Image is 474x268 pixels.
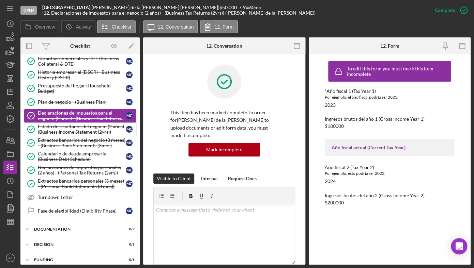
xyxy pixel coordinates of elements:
label: 12. Conversation [158,24,194,30]
div: M C [126,139,133,146]
div: Funding [34,258,118,262]
div: Por ejemplo, esto podría ser 2023. [325,170,454,177]
div: Decision [34,242,118,247]
div: Complete [435,3,455,17]
div: 2023 [325,102,336,108]
div: $200000 [325,200,344,205]
button: Mark Incomplete [188,143,260,156]
button: Checklist [97,20,136,33]
div: Historia empresarial (DSCR) - Business History (DSCR) [38,69,126,80]
div: Estado de resultados del negocio (2 años) (Business Income Statement (2yrs)) [38,124,126,135]
div: *Año fiscal 1 (Tax Year 1) [325,88,454,94]
button: 12. Conversation [143,20,198,33]
label: Activity [76,24,91,30]
a: Plan de negocio - (Business Plan)MC [24,95,136,109]
div: 0 / 3 [122,242,135,247]
div: M C [126,167,133,173]
button: Internal [198,173,221,184]
a: Extractos bancarios del negocio (3 meses) - (Business Bank Statements (3mos)MC [24,136,136,150]
a: Presupuesto del hogar (Household Budget)MC [24,82,136,95]
div: M C [126,71,133,78]
button: Visible to Client [153,173,194,184]
div: 12. Form [380,43,399,49]
a: Declaraciones de impuestos para el negocio (2 años) - (Business Tax Returns (2yrs))MC [24,109,136,122]
button: Complete [428,3,471,17]
div: $180000 [325,123,344,129]
div: Ingresos brutos del año 2 (Gross Income Year 2) [325,193,454,198]
div: M C [126,180,133,187]
a: Fase de elegibilidad (Eligibility Phase)MC [24,204,136,218]
div: Fase de elegibilidad (Eligibility Phase) [38,208,126,214]
label: Overview [35,24,55,30]
div: Extractos bancarios del negocio (3 meses) - (Business Bank Statements (3mos) [38,137,126,148]
div: Plan de negocio - (Business Plan) [38,99,126,105]
a: Estado de resultados del negocio (2 años) (Business Income Statement (2yrs))MC [24,122,136,136]
div: 60 mo [249,5,261,10]
div: Open Intercom Messenger [451,238,467,254]
text: AA [8,256,13,260]
div: M C [126,112,133,119]
div: Visible to Client [157,173,191,184]
div: | 12. Declaraciones de impuestos para el negocio (2 años) - (Business Tax Returns (2yrs)) ([PERSO... [42,10,316,16]
div: M C [126,99,133,105]
div: 0 / 6 [122,258,135,262]
button: Overview [20,20,59,33]
div: M C [126,85,133,92]
button: Request Docs [225,173,260,184]
a: Turndown Letter [24,190,136,204]
a: Declaraciones de impuestos personales (2 años) - (Personal Tax Returns (2yrs))MC [24,163,136,177]
div: Declaraciones de impuestos personales (2 años) - (Personal Tax Returns (2yrs)) [38,165,126,175]
div: Internal [201,173,218,184]
div: 12. Conversation [206,43,242,49]
div: Presupuesto del hogar (Household Budget) [38,83,126,94]
a: Calendario de deuda empresarial (Business Debt Schedule)MC [24,150,136,163]
div: Request Docs [228,173,257,184]
div: Turndown Letter [38,195,136,200]
div: 0 / 9 [122,227,135,231]
div: M C [126,207,133,214]
div: Mark Incomplete [206,143,242,156]
b: [GEOGRAPHIC_DATA] [42,4,90,10]
div: Declaraciones de impuestos para el negocio (2 años) - (Business Tax Returns (2yrs)) [38,110,126,121]
div: 7.5 % [239,5,249,10]
div: M C [126,153,133,160]
a: Garantías comerciales y DTE (Business Collateral & DTE)MC [24,54,136,68]
div: | [42,5,92,10]
div: 2024 [325,179,336,184]
div: Checklist [70,43,90,49]
div: Ingresos brutos del año 1 (Gross Income Year 1) [325,116,454,122]
span: $50,000 [219,4,237,10]
div: [PERSON_NAME] de la [PERSON_NAME] [PERSON_NAME] | [92,5,219,10]
a: Extractos bancarios personales (3 meses) - (Personal Bank Statements (3 mos))MC [24,177,136,190]
a: Historia empresarial (DSCR) - Business History (DSCR)MC [24,68,136,82]
div: DOCUMENTATION [34,227,118,231]
div: To edit this form you must mark this item incomplete [347,66,449,77]
div: Por ejemplo, el año fiscal podría ser 2023. [325,94,454,101]
button: Activity [61,20,95,33]
div: Garantías comerciales y DTE (Business Collateral & DTE) [38,56,126,67]
button: AA [3,251,17,265]
div: Open [20,6,37,15]
div: Calendario de deuda empresarial (Business Debt Schedule) [38,151,126,162]
div: M C [126,58,133,65]
label: Checklist [112,24,131,30]
label: 12. Form [214,24,233,30]
div: Año fiscal actual (Current Tax Year) [332,145,447,150]
div: Extractos bancarios personales (3 meses) - (Personal Bank Statements (3 mos)) [38,178,126,189]
div: M C [126,126,133,133]
button: 12. Form [200,20,238,33]
p: This item has been marked complete. In order for [PERSON_NAME] de la [PERSON_NAME] to upload docu... [170,109,278,139]
div: Año fiscal 2 (Tax Year 2) [325,165,454,170]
